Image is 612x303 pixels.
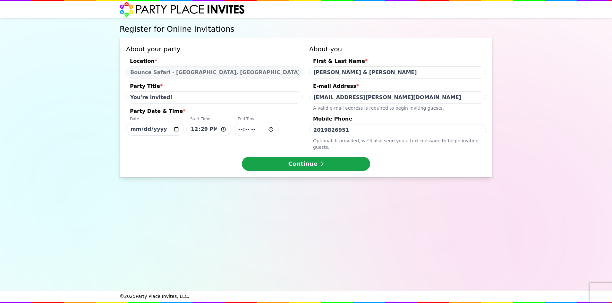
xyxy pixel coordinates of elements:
div: E-mail Address [309,82,486,91]
div: Location [126,57,303,66]
input: Party Title* [126,91,303,104]
div: End Time [234,116,279,123]
div: Mobile Phone [309,115,486,124]
h1: Register for Online Invitations [120,24,492,34]
h3: About you [309,45,486,54]
div: Party Title [126,82,303,91]
input: Party Date & Time*DateStart TimeEnd Time [234,123,279,136]
div: First & Last Name [309,57,486,66]
div: Optional. If provided, we ' ll also send you a text message to begin inviting guests. [309,136,486,150]
input: First & Last Name* [309,66,486,79]
input: Mobile PhoneOptional. If provided, we'll also send you a text message to begin inviting guests. [309,124,486,136]
img: Party Place Invites [120,2,245,17]
div: Start Time [186,116,231,123]
button: Continue [242,157,370,171]
div: A valid e-mail address is required to begin inviting guests. [309,104,486,111]
div: Date [126,116,184,123]
div: Party Date & Time [126,107,303,116]
input: Party Date & Time*DateStart TimeEnd Time [126,123,184,136]
div: © 2025 Party Place Invites, LLC. [120,290,492,302]
input: E-mail Address*A valid e-mail address is required to begin inviting guests. [309,91,486,104]
h3: About your party [126,45,303,54]
select: Location* [126,66,303,79]
input: Party Date & Time*DateStart TimeEnd Time [186,123,231,136]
